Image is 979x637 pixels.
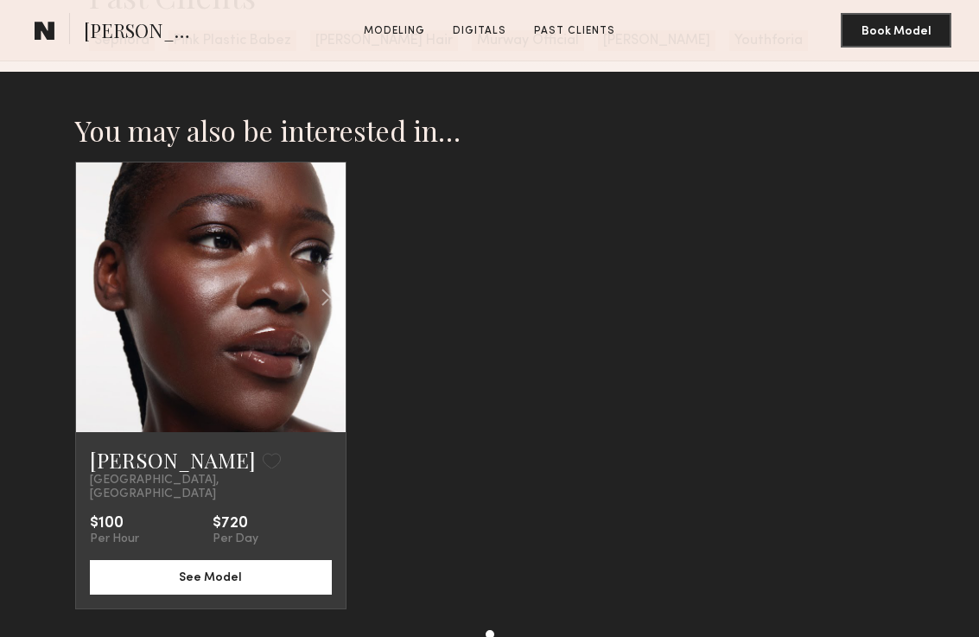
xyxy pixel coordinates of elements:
[213,515,258,532] div: $720
[84,17,204,48] span: [PERSON_NAME]
[841,22,951,37] a: Book Model
[90,515,139,532] div: $100
[357,23,432,39] a: Modeling
[213,532,258,546] div: Per Day
[527,23,622,39] a: Past Clients
[90,474,332,501] span: [GEOGRAPHIC_DATA], [GEOGRAPHIC_DATA]
[90,446,256,474] a: [PERSON_NAME]
[90,532,139,546] div: Per Hour
[75,113,905,148] h2: You may also be interested in…
[841,13,951,48] button: Book Model
[90,560,332,595] button: See Model
[446,23,513,39] a: Digitals
[90,569,332,583] a: See Model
